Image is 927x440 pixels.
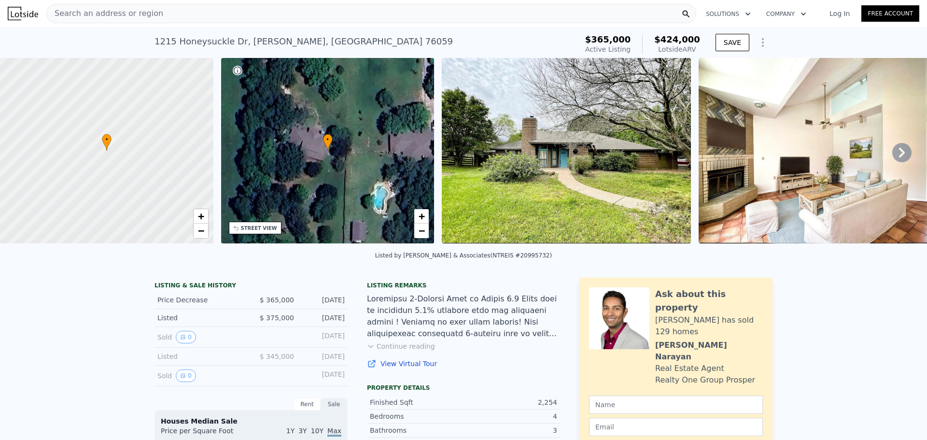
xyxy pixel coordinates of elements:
div: [PERSON_NAME] has sold 129 homes [655,314,763,338]
div: 4 [463,412,557,421]
div: Bathrooms [370,426,463,435]
span: $ 365,000 [260,296,294,304]
span: − [419,225,425,237]
div: Sold [157,331,243,343]
div: Listing remarks [367,282,560,289]
input: Email [589,418,763,436]
button: View historical data [176,331,196,343]
div: Loremipsu 2-Dolorsi Amet co Adipis 6.9 Elits doei te incididun 5.1% utlabore etdo mag aliquaeni a... [367,293,560,340]
div: [DATE] [302,313,345,323]
button: Company [758,5,814,23]
div: [DATE] [302,295,345,305]
img: Sale: 167209519 Parcel: 109307941 [442,58,690,243]
a: Log In [818,9,861,18]
span: + [197,210,204,222]
div: Ask about this property [655,287,763,314]
img: Lotside [8,7,38,20]
span: $ 375,000 [260,314,294,322]
div: Listed [157,313,243,323]
span: + [419,210,425,222]
div: [DATE] [302,331,345,343]
button: Show Options [753,33,772,52]
a: Zoom in [194,209,208,224]
div: Lotside ARV [654,44,700,54]
span: 3Y [298,427,307,435]
span: $365,000 [585,34,631,44]
div: 1215 Honeysuckle Dr , [PERSON_NAME] , [GEOGRAPHIC_DATA] 76059 [154,35,453,48]
a: View Virtual Tour [367,359,560,369]
div: Realty One Group Prosper [655,374,755,386]
div: Price Decrease [157,295,243,305]
div: Real Estate Agent [655,363,724,374]
div: • [102,134,112,151]
span: − [197,225,204,237]
div: Property details [367,384,560,392]
span: Active Listing [585,45,631,53]
button: Solutions [698,5,758,23]
div: [DATE] [302,369,345,382]
span: $ 345,000 [260,353,294,360]
div: Finished Sqft [370,397,463,407]
div: • [323,134,333,151]
div: Sale [321,398,348,411]
button: SAVE [716,34,749,51]
span: • [102,135,112,144]
span: Max [327,427,341,437]
div: 2,254 [463,397,557,407]
a: Zoom out [194,224,208,238]
div: 3 [463,426,557,435]
div: Bedrooms [370,412,463,421]
div: Listed [157,352,243,361]
span: • [323,135,333,144]
span: 1Y [286,427,295,435]
input: Name [589,396,763,414]
a: Zoom out [414,224,429,238]
div: Listed by [PERSON_NAME] & Associates (NTREIS #20995732) [375,252,552,259]
div: Houses Median Sale [161,416,341,426]
button: Continue reading [367,341,435,351]
div: [PERSON_NAME] Narayan [655,340,763,363]
div: Sold [157,369,243,382]
a: Zoom in [414,209,429,224]
span: Search an address or region [47,8,163,19]
a: Free Account [861,5,919,22]
div: STREET VIEW [241,225,277,232]
div: LISTING & SALE HISTORY [154,282,348,291]
span: 10Y [311,427,323,435]
button: View historical data [176,369,196,382]
div: [DATE] [302,352,345,361]
div: Rent [294,398,321,411]
span: $424,000 [654,34,700,44]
